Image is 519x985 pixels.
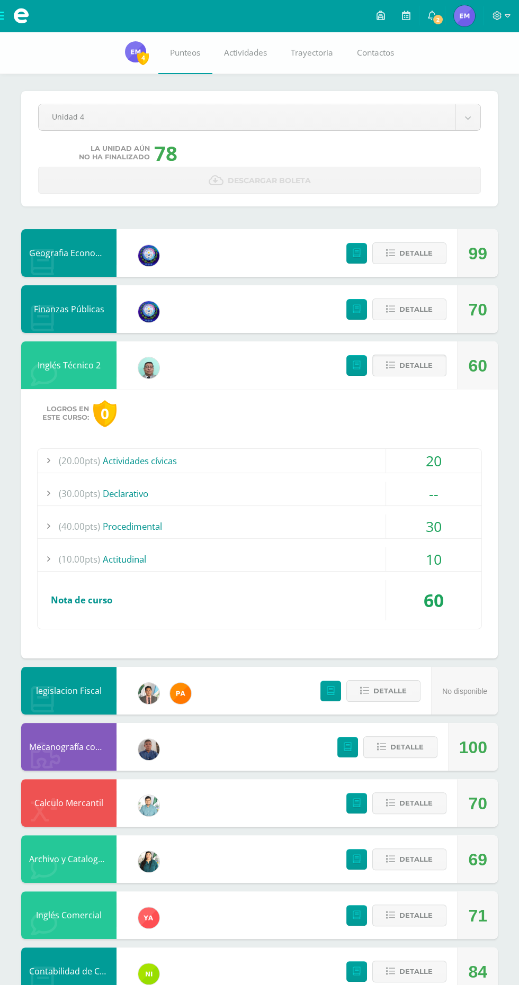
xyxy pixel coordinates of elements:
[137,51,149,65] span: 4
[42,405,89,422] span: Logros en este curso:
[224,47,267,58] span: Actividades
[372,848,446,870] button: Detalle
[373,681,407,701] span: Detalle
[212,32,279,74] a: Actividades
[21,779,117,827] div: Calculo Mercantil
[38,547,481,571] div: Actitudinal
[154,139,177,167] div: 78
[158,32,212,74] a: Punteos
[21,667,117,715] div: legislacion Fiscal
[363,736,437,758] button: Detalle
[170,47,200,58] span: Punteos
[79,144,150,161] span: La unidad aún no ha finalizado
[386,449,481,473] div: 20
[138,683,159,704] img: d725921d36275491089fe2b95fc398a7.png
[372,905,446,926] button: Detalle
[386,580,481,620] div: 60
[442,687,487,695] span: No disponible
[345,32,406,74] a: Contactos
[138,301,159,322] img: 38991008722c8d66f2d85f4b768620e4.png
[468,892,487,939] div: 71
[399,906,433,925] span: Detalle
[51,594,112,606] span: Nota de curso
[468,780,487,827] div: 70
[279,32,345,74] a: Trayectoria
[468,836,487,883] div: 69
[357,47,394,58] span: Contactos
[39,104,480,130] a: Unidad 4
[38,449,481,473] div: Actividades cívicas
[399,850,433,869] span: Detalle
[346,680,420,702] button: Detalle
[138,907,159,928] img: 90ee13623fa7c5dbc2270dab131931b4.png
[138,963,159,984] img: ca60df5ae60ada09d1f93a1da4ab2e41.png
[372,242,446,264] button: Detalle
[291,47,333,58] span: Trayectoria
[386,547,481,571] div: 10
[399,356,433,375] span: Detalle
[59,514,100,538] span: (40.00pts)
[21,229,117,277] div: Geografia Economica
[454,5,475,26] img: 9ca8b07eed1c8b66a3dd7b5d2f85188a.png
[21,891,117,939] div: Inglés Comercial
[138,357,159,378] img: d4d564538211de5578f7ad7a2fdd564e.png
[399,243,433,263] span: Detalle
[21,285,117,333] div: Finanzas Públicas
[386,482,481,505] div: --
[468,230,487,277] div: 99
[399,300,433,319] span: Detalle
[390,737,424,757] span: Detalle
[21,341,117,389] div: Inglés Técnico 2
[59,547,100,571] span: (10.00pts)
[432,14,444,25] span: 2
[52,104,442,129] span: Unidad 4
[21,723,117,771] div: Mecanografía computarizada
[468,286,487,333] div: 70
[399,962,433,981] span: Detalle
[93,400,117,427] div: 0
[138,851,159,872] img: f58bb6038ea3a85f08ed05377cd67300.png
[59,482,100,505] span: (30.00pts)
[459,724,487,771] div: 100
[399,793,433,813] span: Detalle
[468,342,487,390] div: 60
[138,795,159,816] img: 3bbeeb896b161c296f86561e735fa0fc.png
[21,835,117,883] div: Archivo y Catalogacion EspIngles
[372,355,446,376] button: Detalle
[138,245,159,266] img: 38991008722c8d66f2d85f4b768620e4.png
[228,168,311,194] span: Descargar boleta
[138,739,159,760] img: bf66807720f313c6207fc724d78fb4d0.png
[59,449,100,473] span: (20.00pts)
[372,299,446,320] button: Detalle
[170,683,191,704] img: 81049356b3b16f348f04480ea0cb6817.png
[125,41,146,62] img: 9ca8b07eed1c8b66a3dd7b5d2f85188a.png
[386,514,481,538] div: 30
[38,482,481,505] div: Declarativo
[38,514,481,538] div: Procedimental
[372,792,446,814] button: Detalle
[372,961,446,982] button: Detalle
